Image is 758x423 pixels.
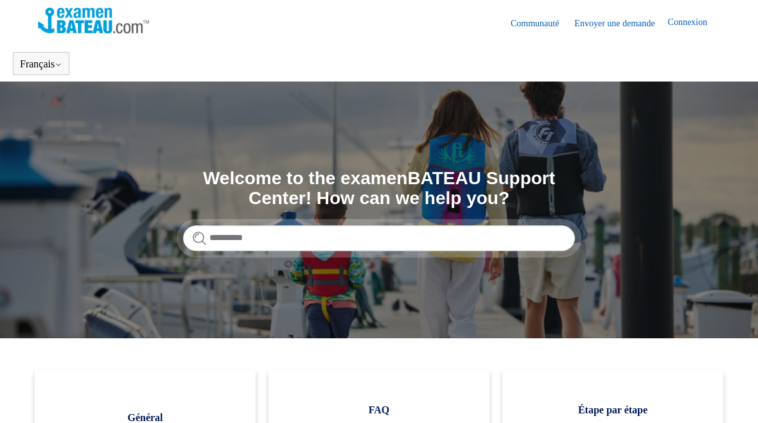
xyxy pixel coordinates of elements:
span: FAQ [288,402,470,418]
input: Rechercher [183,225,575,251]
a: Connexion [668,15,720,31]
h1: Welcome to the examenBATEAU Support Center! How can we help you? [183,169,575,209]
img: Page d’accueil du Centre d’aide Examen Bateau [38,8,149,33]
a: Communauté [511,17,572,30]
button: Français [20,58,62,70]
a: Envoyer une demande [574,17,667,30]
span: Étape par étape [522,402,704,418]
